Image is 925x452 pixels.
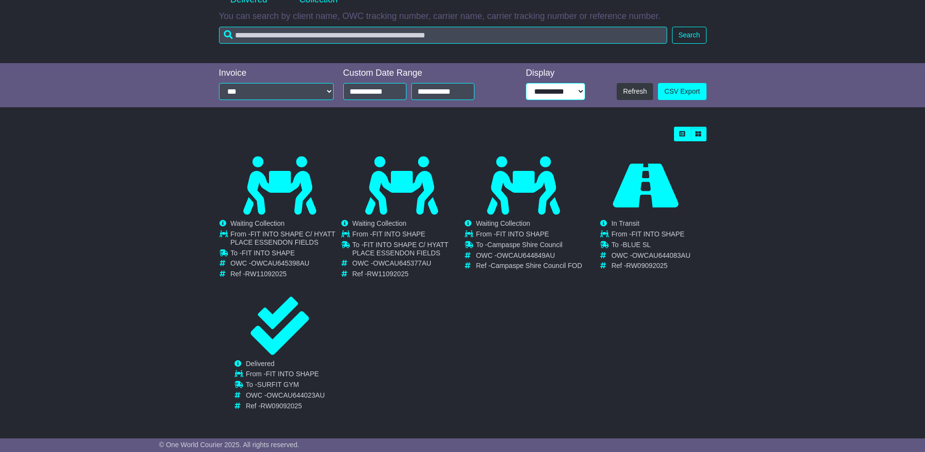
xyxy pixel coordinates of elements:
span: FIT INTO SHAPE [372,230,425,238]
td: From - [353,230,462,241]
span: Waiting Collection [231,219,285,227]
span: FIT INTO SHAPE C/ HYATT PLACE ESSENDON FIELDS [353,241,449,257]
td: Ref - [611,262,690,270]
span: BLUE SL [623,241,651,249]
span: RW11092025 [367,270,408,278]
td: Ref - [231,270,340,278]
a: CSV Export [658,83,706,100]
span: In Transit [611,219,639,227]
button: Search [672,27,706,44]
span: Delivered [246,360,274,368]
span: OWCAU644849AU [497,251,555,259]
td: From - [611,230,690,241]
td: OWC - [246,391,325,402]
span: Waiting Collection [353,219,407,227]
span: SURFIT GYM [257,381,299,388]
button: Refresh [617,83,653,100]
p: You can search by client name, OWC tracking number, carrier name, carrier tracking number or refe... [219,11,706,22]
span: OWCAU644083AU [632,251,690,259]
span: FIT INTO SHAPE [266,370,319,378]
td: To - [611,241,690,251]
span: © One World Courier 2025. All rights reserved. [159,441,300,449]
td: Ref - [353,270,462,278]
span: Waiting Collection [476,219,530,227]
td: OWC - [476,251,582,262]
span: Campaspe Shire Council [488,241,563,249]
td: To - [231,249,340,260]
span: RW09092025 [626,262,668,269]
td: Ref - [476,262,582,270]
td: To - [476,241,582,251]
div: Custom Date Range [343,68,499,79]
span: FIT INTO SHAPE C/ HYATT PLACE ESSENDON FIELDS [231,230,336,246]
td: To - [353,241,462,260]
td: Ref - [246,402,325,410]
td: From - [246,370,325,381]
td: To - [246,381,325,391]
td: OWC - [611,251,690,262]
span: FIT INTO SHAPE [631,230,684,238]
span: Campaspe Shire Council FOD [491,262,582,269]
td: OWC - [231,259,340,270]
span: OWCAU645377AU [373,259,431,267]
td: From - [476,230,582,241]
span: RW09092025 [261,402,302,410]
span: FIT INTO SHAPE [242,249,295,257]
td: OWC - [353,259,462,270]
td: From - [231,230,340,249]
div: Invoice [219,68,334,79]
span: FIT INTO SHAPE [496,230,549,238]
span: RW11092025 [245,270,286,278]
span: OWCAU644023AU [267,391,325,399]
span: OWCAU645398AU [251,259,309,267]
div: Display [526,68,585,79]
